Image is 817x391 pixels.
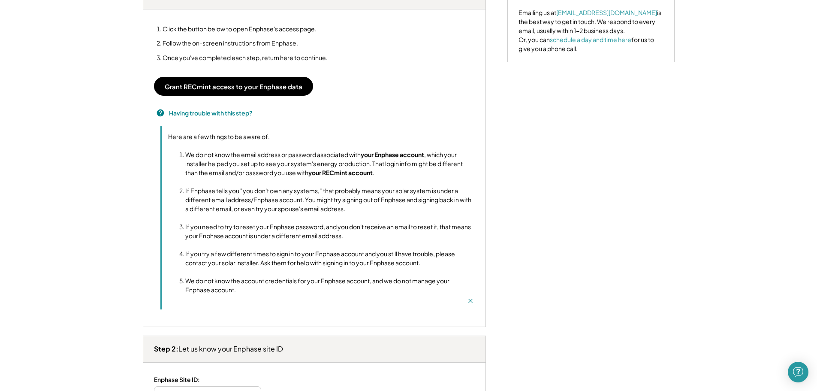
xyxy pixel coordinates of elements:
[556,9,657,16] a: [EMAIL_ADDRESS][DOMAIN_NAME]
[163,25,328,33] li: Click the button below to open Enphase's access page.
[154,376,200,383] div: Enphase Site ID:
[163,54,328,61] li: Once you've completed each step, return here to continue.
[308,169,373,176] strong: your RECmint account
[519,8,663,53] div: Emailing us at is the best way to get in touch. We respond to every email, usually within 1-2 bus...
[185,150,475,177] li: We do not know the email address or password associated with , which your installer helped you se...
[154,77,313,96] button: Grant RECmint access to your Enphase data
[185,186,475,213] li: If Enphase tells you "you don't own any systems," that probably means your solar system is under ...
[550,36,631,43] a: schedule a day and time here
[169,109,253,118] h3: Having trouble with this step?
[154,345,283,354] h3: Let us know your Enphase site ID
[185,249,475,267] li: If you try a few different times to sign in to your Enphase account and you still have trouble, p...
[154,344,178,353] strong: Step 2:
[185,222,475,240] li: If you need to try to reset your Enphase password, and you don't receive an email to reset it, th...
[163,39,328,47] li: Follow the on-screen instructions from Enphase.
[168,132,475,294] div: Here are a few things to be aware of.
[361,151,424,158] strong: your Enphase account
[185,276,475,294] li: We do not know the account credentials for your Enphase account, and we do not manage your Enphas...
[788,362,808,382] div: Open Intercom Messenger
